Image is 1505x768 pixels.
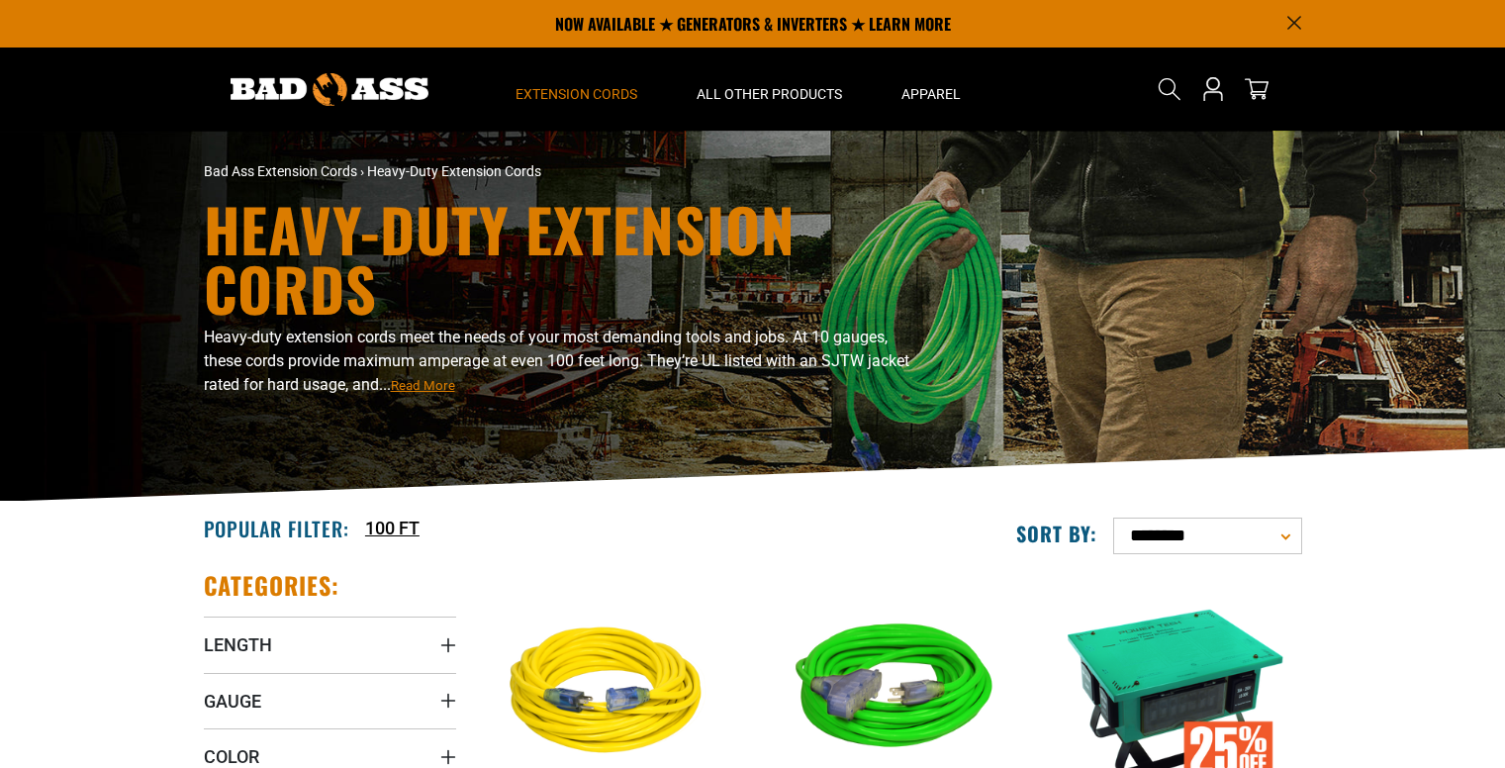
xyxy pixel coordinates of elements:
[204,570,340,601] h2: Categories:
[204,690,261,713] span: Gauge
[667,48,872,131] summary: All Other Products
[365,515,420,541] a: 100 FT
[360,163,364,179] span: ›
[486,48,667,131] summary: Extension Cords
[516,85,637,103] span: Extension Cords
[1016,521,1097,546] label: Sort by:
[872,48,990,131] summary: Apparel
[204,328,909,394] span: Heavy-duty extension cords meet the needs of your most demanding tools and jobs. At 10 gauges, th...
[204,617,456,672] summary: Length
[204,161,926,182] nav: breadcrumbs
[697,85,842,103] span: All Other Products
[231,73,428,106] img: Bad Ass Extension Cords
[204,516,349,541] h2: Popular Filter:
[901,85,961,103] span: Apparel
[204,163,357,179] a: Bad Ass Extension Cords
[1154,73,1185,105] summary: Search
[204,745,259,768] span: Color
[204,673,456,728] summary: Gauge
[204,633,272,656] span: Length
[204,199,926,318] h1: Heavy-Duty Extension Cords
[367,163,541,179] span: Heavy-Duty Extension Cords
[391,378,455,393] span: Read More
